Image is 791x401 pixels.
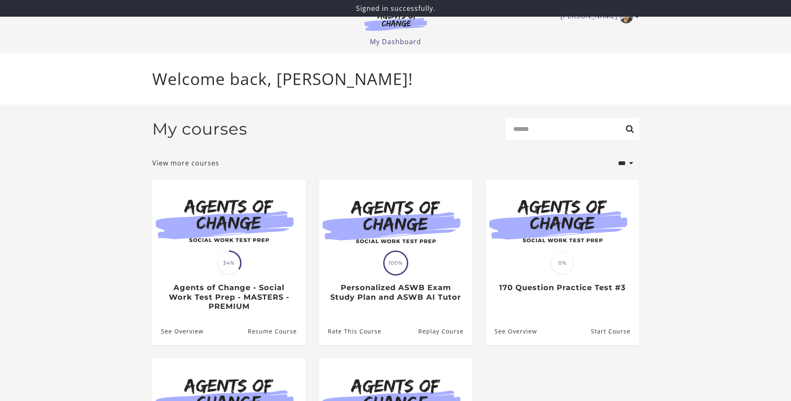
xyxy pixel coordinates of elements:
a: 170 Question Practice Test #3: See Overview [486,318,537,345]
p: Signed in successfully. [3,3,788,13]
span: 0% [551,252,574,274]
img: Agents of Change Logo [356,12,436,31]
span: 100% [384,252,407,274]
h3: 170 Question Practice Test #3 [495,283,630,293]
a: Personalized ASWB Exam Study Plan and ASWB AI Tutor: Resume Course [418,318,472,345]
p: Welcome back, [PERSON_NAME]! [152,67,639,91]
h2: My courses [152,119,247,139]
a: Toggle menu [560,10,635,23]
a: Personalized ASWB Exam Study Plan and ASWB AI Tutor: Rate This Course [319,318,382,345]
a: Agents of Change - Social Work Test Prep - MASTERS - PREMIUM: Resume Course [247,318,305,345]
a: View more courses [152,158,219,168]
h3: Agents of Change - Social Work Test Prep - MASTERS - PREMIUM [161,283,296,311]
a: Agents of Change - Social Work Test Prep - MASTERS - PREMIUM: See Overview [152,318,203,345]
a: My Dashboard [370,37,421,46]
a: 170 Question Practice Test #3: Resume Course [590,318,639,345]
span: 34% [218,252,240,274]
h3: Personalized ASWB Exam Study Plan and ASWB AI Tutor [328,283,463,302]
